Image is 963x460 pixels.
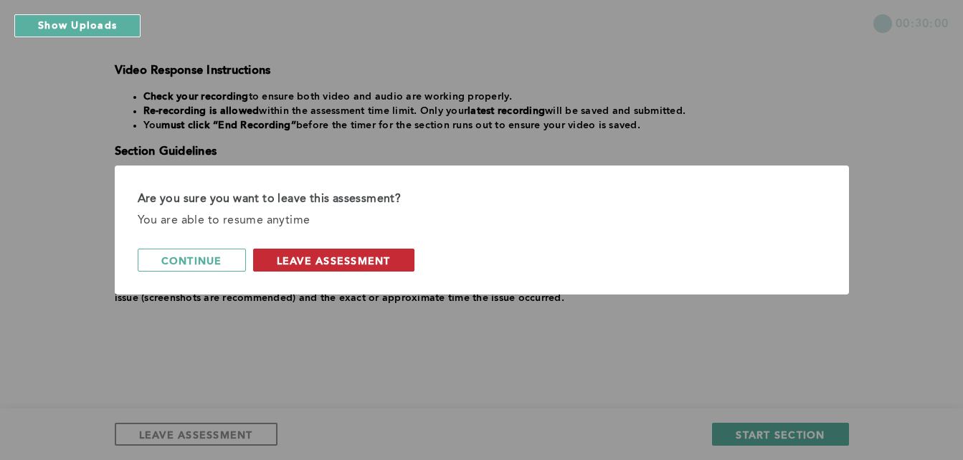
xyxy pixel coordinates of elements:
div: Are you sure you want to leave this assessment? [138,188,826,210]
button: leave assessment [253,249,414,272]
button: continue [138,249,246,272]
div: You are able to resume anytime [138,210,826,231]
span: leave assessment [277,254,391,267]
span: continue [161,254,222,267]
button: Show Uploads [14,14,141,37]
